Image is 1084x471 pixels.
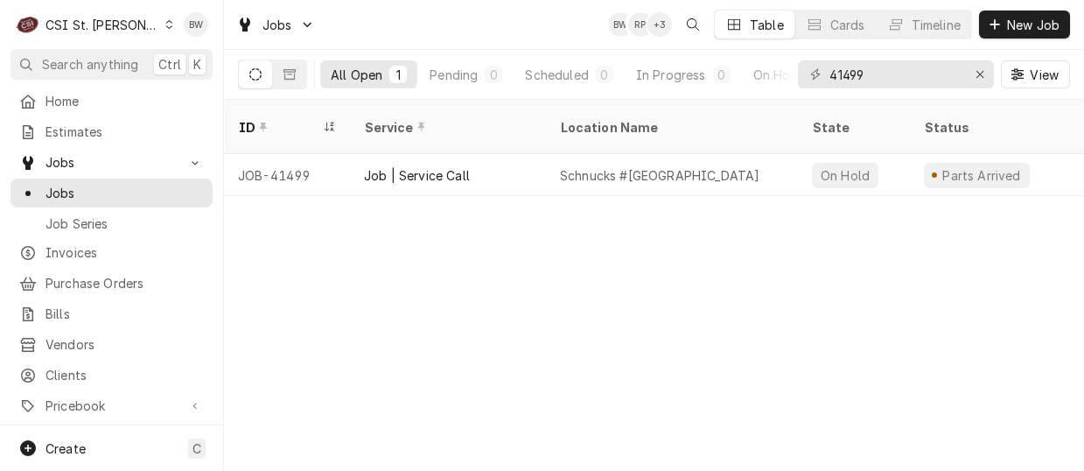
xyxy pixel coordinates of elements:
a: Vendors [10,330,213,359]
div: Brad Wicks's Avatar [184,12,208,37]
div: JOB-41499 [224,154,350,196]
div: On Hold [819,166,871,185]
a: Go to Jobs [10,148,213,177]
div: On Hold [753,66,802,84]
span: Jobs [45,184,204,202]
div: Parts Arrived [941,166,1023,185]
div: C [16,12,40,37]
span: Pricebook [45,397,178,415]
span: Estimates [45,123,204,141]
div: State [812,118,896,137]
button: View [1001,60,1070,88]
input: Keyword search [829,60,961,88]
span: Invoices [45,243,204,262]
span: Jobs [45,153,178,172]
button: Open search [679,11,707,39]
button: Erase input [966,60,994,88]
span: Home [45,92,204,110]
a: Invoices [10,238,213,267]
div: In Progress [636,66,706,84]
div: Service [364,118,528,137]
div: Scheduled [525,66,588,84]
div: CSI St. Louis's Avatar [16,12,40,37]
div: Job | Service Call [364,166,470,185]
div: BW [184,12,208,37]
span: Purchase Orders [45,274,204,292]
div: 0 [717,66,727,84]
span: View [1026,66,1062,84]
span: Ctrl [158,55,181,74]
a: Bills [10,299,213,328]
a: Reports [10,424,213,453]
a: Jobs [10,179,213,207]
div: Pending [430,66,478,84]
span: New Job [1004,16,1063,34]
span: Search anything [42,55,138,74]
div: Cards [830,16,865,34]
a: Go to Pricebook [10,391,213,420]
a: Estimates [10,117,213,146]
div: 0 [488,66,499,84]
div: CSI St. [PERSON_NAME] [45,16,159,34]
span: Jobs [262,16,292,34]
div: Schnucks #[GEOGRAPHIC_DATA] [560,166,759,185]
a: Clients [10,361,213,390]
div: Brad Wicks's Avatar [608,12,633,37]
div: 0 [599,66,610,84]
a: Home [10,87,213,116]
div: Table [750,16,784,34]
div: Timeline [912,16,961,34]
span: K [193,55,201,74]
span: Bills [45,305,204,323]
div: Ryan Potts's Avatar [628,12,653,37]
span: Clients [45,366,204,384]
a: Job Series [10,209,213,238]
div: All Open [331,66,382,84]
span: Job Series [45,214,204,233]
div: BW [608,12,633,37]
span: Create [45,441,86,456]
a: Go to Jobs [229,11,322,39]
div: ID [238,118,318,137]
span: C [192,439,201,458]
div: + 3 [647,12,672,37]
a: Purchase Orders [10,269,213,298]
div: 1 [393,66,403,84]
button: Search anythingCtrlK [10,49,213,80]
div: Location Name [560,118,780,137]
div: RP [628,12,653,37]
span: Vendors [45,335,204,354]
button: New Job [979,11,1070,39]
